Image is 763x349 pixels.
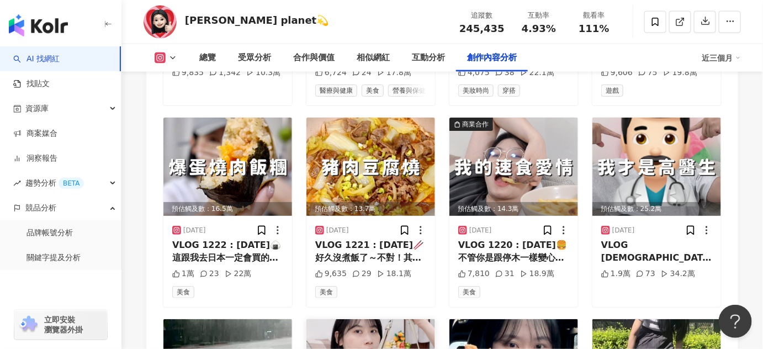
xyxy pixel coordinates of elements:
div: 7,810 [458,268,490,279]
a: 商案媒合 [13,128,57,139]
div: 預估觸及數：25.2萬 [592,202,721,216]
div: post-image預估觸及數：25.2萬 [592,118,721,216]
div: 73 [636,268,655,279]
span: 245,435 [459,23,505,34]
div: 1.9萬 [601,268,630,279]
span: 美食 [362,84,384,97]
div: 9,835 [172,67,204,78]
div: 31 [495,268,515,279]
div: 合作與價值 [293,51,335,65]
a: 洞察報告 [13,153,57,164]
div: VLOG 1221 : [DATE]🥢 好久沒煮飯了～不對！其實我還是有煮，應該說好久沒煮這種看起來比較像樣的飯了哈哈哈哈🤣前陣子都是那種亂煮一通有熟就好的一鍋到底，雖然[DATE]也是一鍋到底... [315,239,426,264]
div: post-image商業合作預估觸及數：14.3萬 [449,118,578,216]
div: 22萬 [225,268,252,279]
a: 找貼文 [13,78,50,89]
span: 美妝時尚 [458,84,494,97]
div: 23 [200,268,219,279]
div: 互動率 [518,10,560,21]
div: 18.9萬 [520,268,554,279]
div: VLOG 1220 : [DATE]🍔 不管你是跟停木一樣變心比變形[PERSON_NAME]還厲害，一下想吃這個，一下想吃那個，什麼都想要，還是跟巷耗一樣不求速食愛情，只求速食吃到飽🤪只要有U... [458,239,569,264]
div: 22.1萬 [520,67,554,78]
span: 美食 [315,286,337,298]
img: logo [9,14,68,36]
div: [PERSON_NAME] planet💫 [185,13,328,27]
div: [DATE] [612,226,635,235]
img: post-image [592,118,721,216]
img: post-image [306,118,435,216]
a: searchAI 找網紅 [13,54,60,65]
div: 4,075 [458,67,490,78]
div: post-image預估觸及數：13.7萬 [306,118,435,216]
span: 穿搭 [498,84,520,97]
span: 4.93% [522,23,556,34]
a: chrome extension立即安裝 瀏覽器外掛 [14,310,107,340]
div: 預估觸及數：13.7萬 [306,202,435,216]
div: [DATE] [326,226,349,235]
span: 醫療與健康 [315,84,357,97]
span: 營養與保健 [388,84,430,97]
iframe: Help Scout Beacon - Open [719,305,752,338]
div: [DATE] [469,226,492,235]
div: 1萬 [172,268,194,279]
div: 總覽 [199,51,216,65]
div: 受眾分析 [238,51,271,65]
span: 美食 [458,286,480,298]
span: 資源庫 [25,96,49,121]
span: 遊戲 [601,84,623,97]
div: BETA [59,178,84,189]
div: 9,606 [601,67,633,78]
div: 1,342 [209,67,241,78]
span: 競品分析 [25,195,56,220]
span: 立即安裝 瀏覽器外掛 [44,315,83,335]
img: chrome extension [18,316,39,334]
div: 預估觸及數：14.3萬 [449,202,578,216]
div: 34.2萬 [661,268,695,279]
div: VLOG 1222 : [DATE]🍙 這跟我去日本一定會買的半熟蛋黃飯糰是親戚！😍 這個蛋黃很可以～～而且加熱居然不會熟掉！超讚💖 👨🏻‍⚕️：那妳以後不用去日本了啊，吃這個就好了啊 👩🏻：你... [172,239,283,264]
span: 美食 [172,286,194,298]
span: rise [13,179,21,187]
div: 互動分析 [412,51,445,65]
div: VLOG [DEMOGRAPHIC_DATA] : [DATE]👨🏻‍⚕️ 👨🏻‍⚕️：我都會看留言哦！ 👨🏻‍⚕️：而且我會一個一個認真看🥸 🎵 Clumsy Situations [601,239,712,264]
div: 75 [638,67,658,78]
div: 19.8萬 [663,67,697,78]
div: 10.3萬 [246,67,280,78]
div: 6,724 [315,67,347,78]
div: [DATE] [183,226,206,235]
div: 追蹤數 [459,10,505,21]
div: 18.1萬 [377,268,411,279]
div: 相似網紅 [357,51,390,65]
span: 趨勢分析 [25,171,84,195]
div: post-image預估觸及數：16.5萬 [163,118,292,216]
a: 品牌帳號分析 [27,228,73,239]
img: post-image [449,118,578,216]
div: 創作內容分析 [467,51,517,65]
div: 29 [352,268,372,279]
div: 24 [352,67,372,78]
span: 111% [579,23,610,34]
div: 17.8萬 [377,67,411,78]
img: KOL Avatar [144,6,177,39]
div: 38 [495,67,515,78]
div: 預估觸及數：16.5萬 [163,202,292,216]
div: 近三個月 [702,49,741,67]
div: 商業合作 [462,119,489,130]
a: 關鍵字提及分析 [27,252,81,263]
div: 9,635 [315,268,347,279]
div: 觀看率 [573,10,615,21]
img: post-image [163,118,292,216]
